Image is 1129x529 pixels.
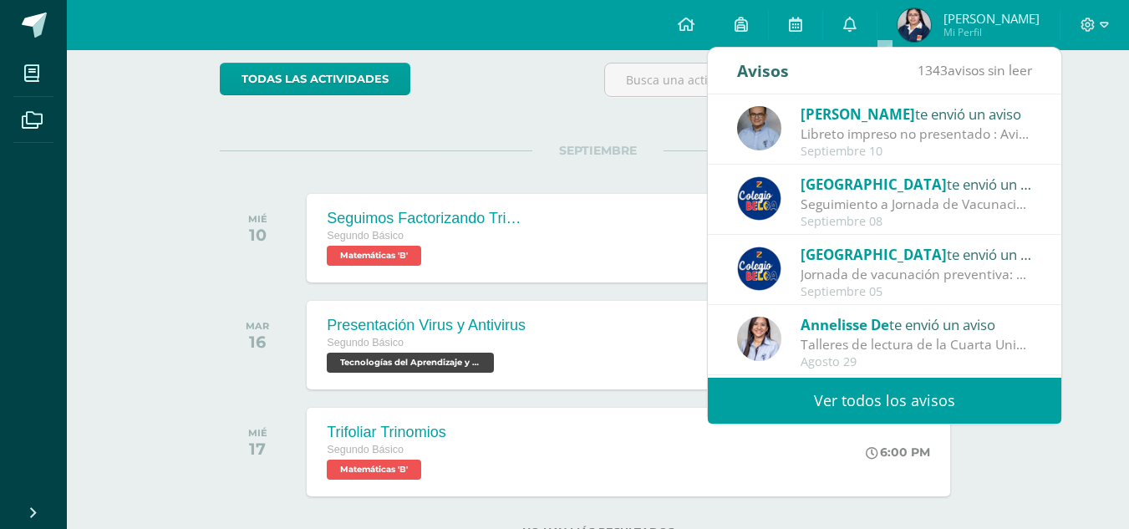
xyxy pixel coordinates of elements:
[866,445,930,460] div: 6:00 PM
[737,176,781,221] img: 919ad801bb7643f6f997765cf4083301.png
[801,243,1033,265] div: te envió un aviso
[327,246,421,266] span: Matemáticas 'B'
[801,265,1033,284] div: Jornada de vacunación preventiva: Estimados Padres y Estimadas Madres de Familia: Deseándoles un ...
[801,313,1033,335] div: te envió un aviso
[918,61,1032,79] span: avisos sin leer
[327,444,404,455] span: Segundo Básico
[737,247,781,291] img: 919ad801bb7643f6f997765cf4083301.png
[801,173,1033,195] div: te envió un aviso
[801,104,915,124] span: [PERSON_NAME]
[327,353,494,373] span: Tecnologías del Aprendizaje y la Comunicación 'B'
[801,335,1033,354] div: Talleres de lectura de la Cuarta Unidad - 2° Básico : Buen día, espero que se encuentren muy bien...
[801,175,947,194] span: [GEOGRAPHIC_DATA]
[605,64,975,96] input: Busca una actividad próxima aquí...
[801,315,889,334] span: Annelisse De
[327,337,404,348] span: Segundo Básico
[801,215,1033,229] div: Septiembre 08
[943,25,1040,39] span: Mi Perfil
[532,143,664,158] span: SEPTIEMBRE
[737,48,789,94] div: Avisos
[801,355,1033,369] div: Agosto 29
[918,61,948,79] span: 1343
[327,460,421,480] span: Matemáticas 'B'
[248,439,267,459] div: 17
[327,424,445,441] div: Trifoliar Trinomios
[801,285,1033,299] div: Septiembre 05
[943,10,1040,27] span: [PERSON_NAME]
[248,225,267,245] div: 10
[801,145,1033,159] div: Septiembre 10
[246,320,269,332] div: MAR
[708,378,1061,424] a: Ver todos los avisos
[898,8,931,42] img: 48ccbaaae23acc3fd8c8192d91744ecc.png
[220,63,410,95] a: todas las Actividades
[801,103,1033,125] div: te envió un aviso
[327,230,404,242] span: Segundo Básico
[801,125,1033,144] div: Libreto impreso no presentado : Aviso a Padres de Familia Se informa que la educanda Sara Barilla...
[801,245,947,264] span: [GEOGRAPHIC_DATA]
[737,106,781,150] img: c0a26e2fe6bfcdf9029544cd5cc8fd3b.png
[737,317,781,361] img: 856922c122c96dd4492acfa029e91394.png
[327,210,527,227] div: Seguimos Factorizando Trinomios
[248,427,267,439] div: MIÉ
[246,332,269,352] div: 16
[801,195,1033,214] div: Seguimiento a Jornada de Vacunación: Reciban un cordial saludo. Gracias al buen desarrollo y a la...
[327,317,526,334] div: Presentación Virus y Antivirus
[248,213,267,225] div: MIÉ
